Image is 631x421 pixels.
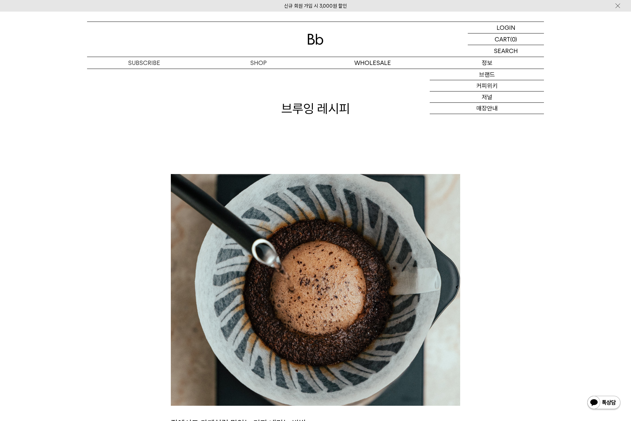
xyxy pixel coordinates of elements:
[494,45,518,57] p: SEARCH
[87,57,201,69] a: SUBSCRIBE
[284,3,347,9] a: 신규 회원 가입 시 3,000원 할인
[495,33,510,45] p: CART
[201,57,315,69] a: SHOP
[87,100,544,117] h1: 브루잉 레시피
[308,34,323,45] img: 로고
[430,57,544,69] p: 정보
[468,22,544,33] a: LOGIN
[497,22,515,33] p: LOGIN
[430,103,544,114] a: 매장안내
[430,80,544,91] a: 커피위키
[587,395,621,411] img: 카카오톡 채널 1:1 채팅 버튼
[171,174,460,406] img: 4189a716bed969d963a9df752a490e85_105402.jpg
[430,69,544,80] a: 브랜드
[468,33,544,45] a: CART (0)
[430,114,544,125] a: 채용
[315,57,430,69] p: WHOLESALE
[430,91,544,103] a: 저널
[510,33,517,45] p: (0)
